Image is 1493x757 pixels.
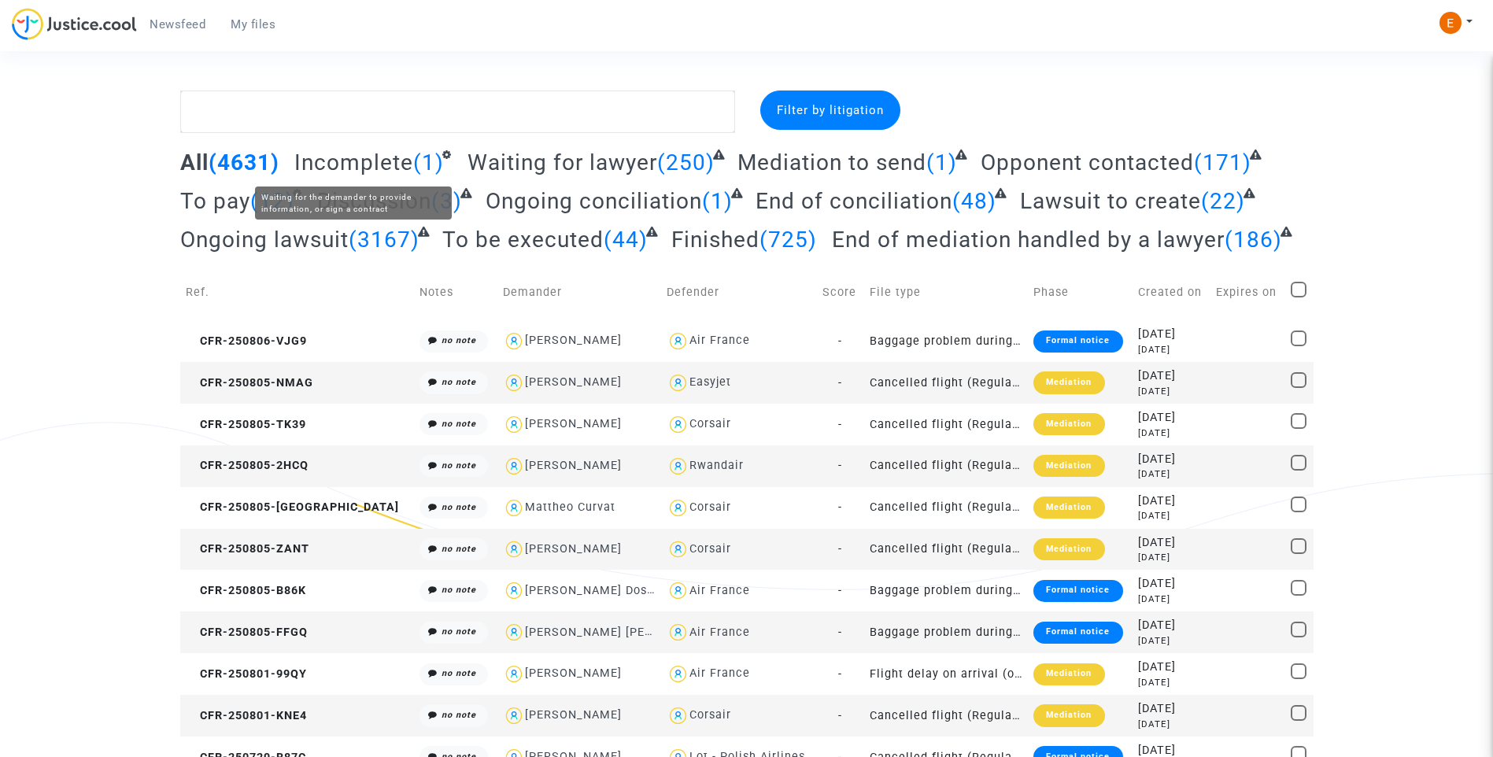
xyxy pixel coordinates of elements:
span: - [838,376,842,390]
span: Newsfeed [150,17,205,31]
span: (12) [250,188,294,214]
td: Baggage problem during a flight [864,320,1029,362]
img: icon-user.svg [503,455,526,478]
i: no note [442,710,476,720]
span: Discussion [317,188,431,214]
i: no note [442,544,476,554]
div: Rwandair [689,459,744,472]
td: Ref. [180,264,414,320]
span: CFR-250806-VJG9 [186,334,307,348]
td: Notes [414,264,497,320]
div: Corsair [689,542,731,556]
span: - [838,418,842,431]
i: no note [442,419,476,429]
img: icon-user.svg [667,371,689,394]
span: End of conciliation [756,188,952,214]
img: icon-user.svg [503,497,526,519]
td: Demander [497,264,662,320]
td: Cancelled flight (Regulation EC 261/2004) [864,487,1029,529]
img: icon-user.svg [667,497,689,519]
div: Mattheo Curvat [525,500,615,514]
span: (48) [952,188,996,214]
span: Incomplete [294,150,413,175]
div: [DATE] [1138,427,1205,440]
a: Newsfeed [137,13,218,36]
span: - [838,542,842,556]
span: - [838,334,842,348]
td: Defender [661,264,817,320]
span: CFR-250805-ZANT [186,542,309,556]
div: Air France [689,584,750,597]
span: CFR-250805-TK39 [186,418,306,431]
div: [DATE] [1138,575,1205,593]
img: icon-user.svg [503,330,526,353]
span: Opponent contacted [981,150,1194,175]
div: [DATE] [1138,343,1205,356]
div: Mediation [1033,413,1104,435]
img: icon-user.svg [503,413,526,436]
div: Easyjet [689,375,731,389]
span: - [838,626,842,639]
div: [DATE] [1138,617,1205,634]
div: [PERSON_NAME] [525,459,622,472]
img: icon-user.svg [667,413,689,436]
div: [DATE] [1138,551,1205,564]
span: (44) [604,227,648,253]
span: CFR-250801-99QY [186,667,307,681]
img: icon-user.svg [667,538,689,561]
span: (186) [1225,227,1282,253]
span: (3) [431,188,462,214]
span: My files [231,17,275,31]
div: Corsair [689,500,731,514]
span: - [838,667,842,681]
div: Air France [689,334,750,347]
img: icon-user.svg [667,455,689,478]
span: To be executed [442,227,604,253]
td: Cancelled flight (Regulation EC 261/2004) [864,445,1029,487]
div: Formal notice [1033,622,1122,644]
i: no note [442,668,476,678]
span: Lawsuit to create [1020,188,1201,214]
td: Cancelled flight (Regulation EC 261/2004) [864,404,1029,445]
span: CFR-250805-B86K [186,584,306,597]
td: Baggage problem during a flight [864,611,1029,653]
span: End of mediation handled by a lawyer [832,227,1225,253]
td: Flight delay on arrival (outside of EU - Montreal Convention) [864,653,1029,695]
span: Ongoing lawsuit [180,227,349,253]
span: Waiting for lawyer [467,150,657,175]
div: [PERSON_NAME] [525,708,622,722]
img: ACg8ocIeiFvHKe4dA5oeRFd_CiCnuxWUEc1A2wYhRJE3TTWt=s96-c [1439,12,1462,34]
div: [PERSON_NAME] [525,375,622,389]
div: Mediation [1033,455,1104,477]
div: [DATE] [1138,634,1205,648]
span: - [838,709,842,722]
td: Cancelled flight (Regulation EC 261/2004) [864,695,1029,737]
div: [DATE] [1138,409,1205,427]
div: Mediation [1033,497,1104,519]
div: [DATE] [1138,326,1205,343]
td: Phase [1028,264,1133,320]
img: icon-user.svg [503,538,526,561]
div: [DATE] [1138,509,1205,523]
div: Mediation [1033,371,1104,393]
span: - [838,584,842,597]
span: Mediation to send [737,150,926,175]
div: Air France [689,667,750,680]
div: [DATE] [1138,700,1205,718]
a: My files [218,13,288,36]
span: (250) [657,150,715,175]
span: Finished [671,227,759,253]
div: [DATE] [1138,534,1205,552]
span: - [838,459,842,472]
div: [PERSON_NAME] [525,334,622,347]
div: [DATE] [1138,659,1205,676]
img: icon-user.svg [503,663,526,685]
span: CFR-250805-2HCQ [186,459,309,472]
img: icon-user.svg [667,704,689,727]
td: Baggage problem during a flight [864,570,1029,611]
div: Corsair [689,417,731,430]
i: no note [442,502,476,512]
div: Corsair [689,708,731,722]
div: [DATE] [1138,493,1205,510]
i: no note [442,585,476,595]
